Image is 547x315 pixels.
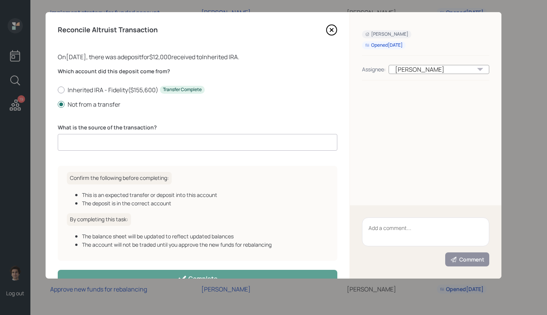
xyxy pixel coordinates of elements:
label: Inherited IRA - Fidelity ( $155,600 ) [58,86,337,94]
button: Comment [445,252,489,266]
div: [PERSON_NAME] [365,31,408,38]
div: Transfer Complete [163,87,202,93]
label: What is the source of the transaction? [58,124,337,131]
label: Which account did this deposit come from? [58,68,337,75]
button: Complete [58,270,337,287]
div: The account will not be traded until you approve the new funds for rebalancing [82,241,328,249]
h4: Reconcile Altruist Transaction [58,26,158,34]
div: The balance sheet will be updated to reflect updated balances [82,232,328,240]
div: The deposit is in the correct account [82,199,328,207]
div: Assignee: [362,65,386,73]
label: Not from a transfer [58,100,337,109]
div: On [DATE] , there was a deposit for $12,000 received to Inherited IRA . [58,52,337,61]
h6: Confirm the following before completing: [67,172,172,184]
div: [PERSON_NAME] [389,65,489,74]
div: Opened [DATE] [365,42,403,49]
div: Complete [178,274,218,283]
div: This is an expected transfer or deposit into this account [82,191,328,199]
div: Comment [450,256,484,263]
h6: By completing this task: [67,213,131,226]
